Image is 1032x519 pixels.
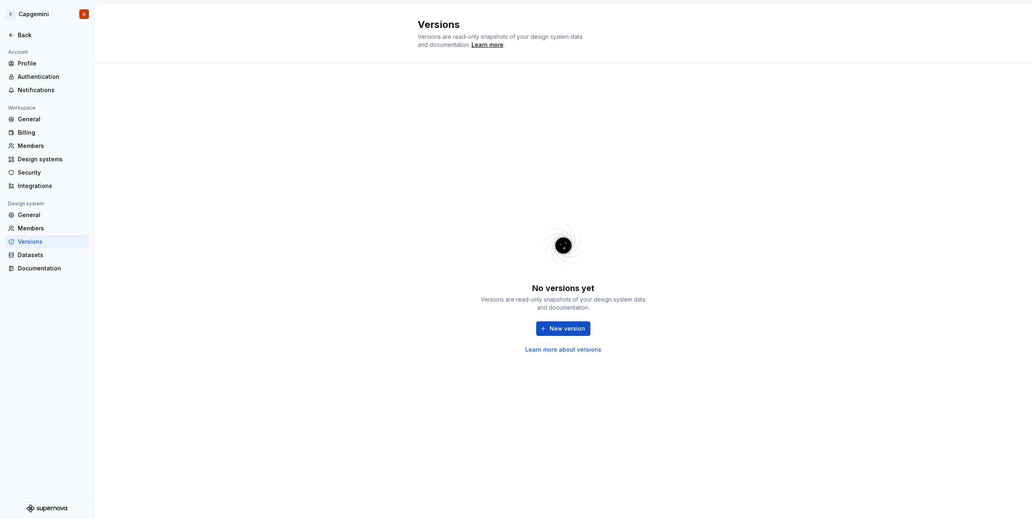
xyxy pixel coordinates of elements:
[18,224,86,232] div: Members
[18,73,86,81] div: Authentication
[82,11,86,17] div: G
[5,113,89,126] a: General
[5,153,89,166] a: Design systems
[532,283,594,294] div: No versions yet
[5,70,89,83] a: Authentication
[5,166,89,179] a: Security
[5,209,89,222] a: General
[478,295,648,312] div: Versions are read-only snapshots of your design system data and documentation.
[5,84,89,97] a: Notifications
[5,57,89,70] a: Profile
[5,179,89,192] a: Integrations
[472,41,503,49] a: Learn more
[5,126,89,139] a: Billing
[5,235,89,248] a: Versions
[525,346,601,354] a: Learn more about versions
[6,9,15,19] div: C
[18,238,86,246] div: Versions
[27,504,67,513] svg: Supernova Logo
[5,262,89,275] a: Documentation
[5,222,89,235] a: Members
[5,249,89,262] a: Datasets
[5,29,89,42] a: Back
[18,59,86,68] div: Profile
[18,142,86,150] div: Members
[550,325,585,333] span: New version
[18,211,86,219] div: General
[5,139,89,152] a: Members
[18,129,86,137] div: Billing
[5,199,47,209] div: Design system
[18,251,86,259] div: Datasets
[18,169,86,177] div: Security
[18,115,86,123] div: General
[5,103,39,113] div: Workspace
[18,182,86,190] div: Integrations
[536,321,590,336] button: New version
[18,86,86,94] div: Notifications
[18,31,86,39] div: Back
[18,155,86,163] div: Design systems
[2,5,92,23] button: CCapgeminiG
[5,47,31,57] div: Account
[418,33,582,48] span: Versions are read-only snapshots of your design system data and documentation.
[418,18,699,31] h2: Versions
[470,42,505,48] span: .
[18,264,86,272] div: Documentation
[19,10,49,18] div: Capgemini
